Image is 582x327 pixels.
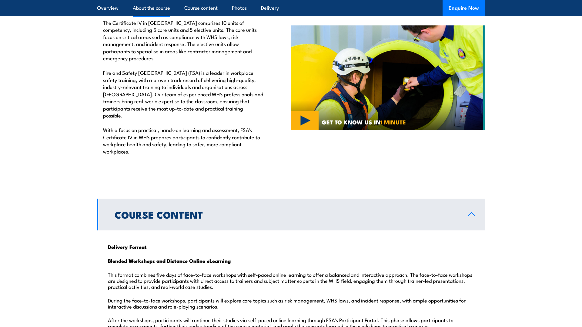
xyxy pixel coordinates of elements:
[108,257,231,265] strong: Blended Workshops and Distance Online eLearning
[108,243,147,251] strong: Delivery Format
[103,19,263,61] p: The Certificate IV in [GEOGRAPHIC_DATA] comprises 10 units of competency, including 5 core units ...
[380,117,406,126] strong: 1 MINUTE
[115,210,458,219] h2: Course Content
[103,126,263,155] p: With a focus on practical, hands-on learning and assessment, FSA's Certificate IV in WHS prepares...
[103,69,263,119] p: Fire and Safety [GEOGRAPHIC_DATA] (FSA) is a leader in workplace safety training, with a proven t...
[108,271,474,289] p: This format combines five days of face-to-face workshops with self-paced online learning to offer...
[322,119,406,125] span: GET TO KNOW US IN
[108,297,474,309] p: During the face-to-face workshops, participants will explore core topics such as risk management,...
[97,199,485,230] a: Course Content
